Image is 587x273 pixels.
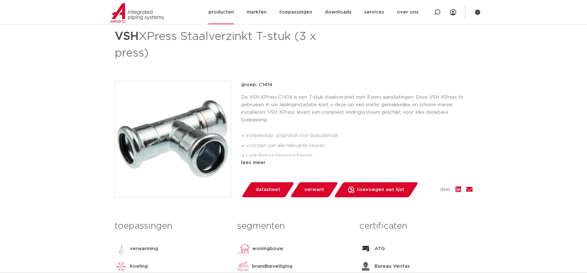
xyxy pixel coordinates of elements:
li: Leak Before Pressed-functie [246,151,473,161]
img: Product Image for VSH XPress Staalverzinkt T-stuk (3 x press) [115,81,231,197]
span: deel: [440,186,451,194]
img: Bureau Veritas [359,260,372,273]
span: datasheet [256,185,280,195]
a: verwant [290,182,338,197]
h3: certificaten [359,220,472,232]
img: koeling [115,260,127,273]
p: groep: C1414 [241,81,473,89]
h1: XPress Staalverzinkt T-stuk (3 x press) [115,27,351,61]
p: koeling [130,263,148,270]
h3: toepassingen [115,220,228,232]
strong: VSH [115,31,139,42]
p: Bureau Veritas [374,263,410,270]
span: toevoegen aan lijst [357,185,404,195]
p: ATG [374,245,385,253]
li: insteekstop: stoprand voor buisuiteinde [246,131,473,141]
p: brandbeveiliging [252,263,292,270]
img: brandbeveiliging [237,260,250,273]
li: voorzien van alle relevante keuren [246,141,473,151]
h3: segmenten [237,220,350,232]
p: woningbouw [252,245,283,253]
img: ATG [359,243,372,255]
p: verwarming [130,245,158,253]
a: datasheet [241,182,295,197]
img: woningbouw [237,243,250,255]
span: verwant [304,185,324,195]
img: verwarming [115,243,127,255]
div: lees meer [241,159,473,167]
p: De VSH XPress C1414 is een T-stuk staalverzinkt met 3 pers aansluitingen. Door VSH XPress te gebr... [241,94,473,124]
